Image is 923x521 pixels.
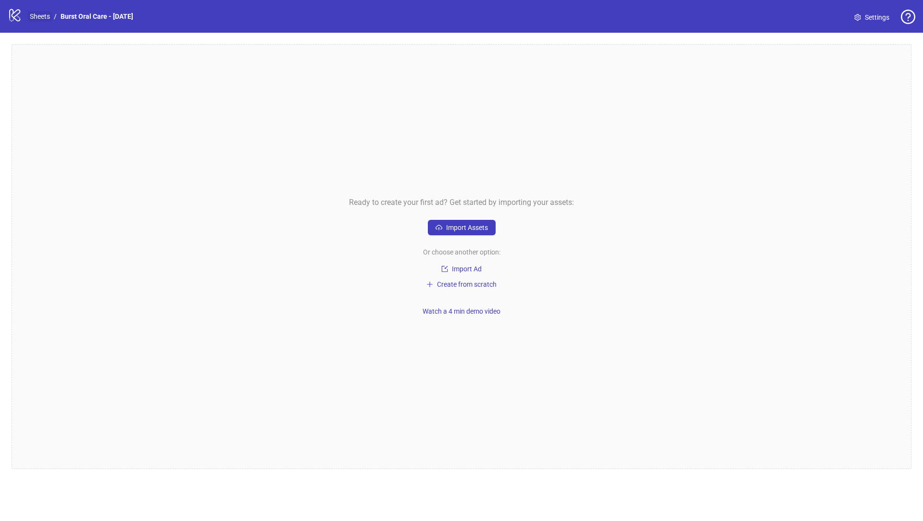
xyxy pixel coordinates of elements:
button: Watch a 4 min demo video [419,305,504,317]
span: Watch a 4 min demo video [423,307,500,315]
li: / [54,11,57,22]
button: Create from scratch [423,279,500,290]
span: import [441,266,448,272]
a: Burst Oral Care - [DATE] [59,11,135,22]
span: Settings [865,12,889,23]
button: Import Assets [428,220,496,235]
span: plus [426,281,433,288]
span: question-circle [901,10,915,24]
span: cloud-upload [436,224,442,231]
span: Import Assets [446,224,488,231]
span: Import Ad [452,265,482,273]
button: Import Ad [428,263,495,275]
span: Ready to create your first ad? Get started by importing your assets: [349,196,574,208]
a: Settings [847,10,897,25]
span: setting [854,14,861,21]
span: Create from scratch [437,280,497,288]
a: Sheets [28,11,52,22]
span: Or choose another option: [423,247,500,257]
